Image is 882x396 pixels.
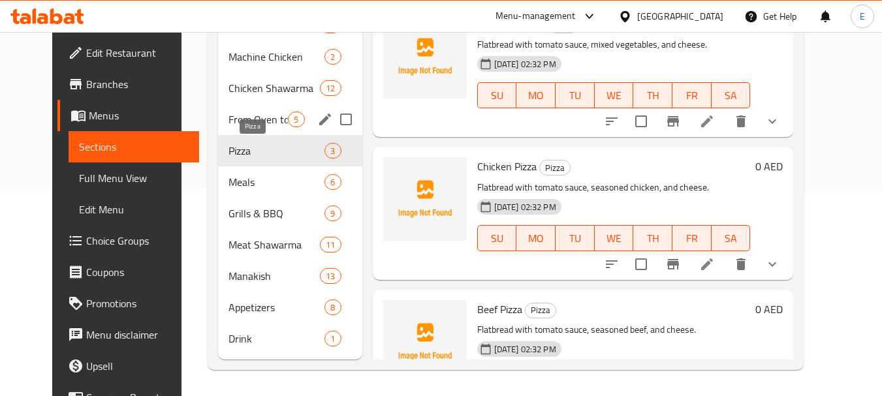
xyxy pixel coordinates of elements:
[556,225,595,251] button: TU
[657,106,689,137] button: Branch-specific-item
[725,106,757,137] button: delete
[764,256,780,272] svg: Show Choices
[477,82,517,108] button: SU
[228,237,320,252] span: Meat Shawarma
[218,72,362,104] div: Chicken Shawarma12
[522,229,550,248] span: MO
[383,300,467,384] img: Beef Pizza
[324,299,341,315] div: items
[324,206,341,221] div: items
[325,176,340,189] span: 6
[526,303,556,318] span: Pizza
[86,76,189,92] span: Branches
[218,5,362,359] nav: Menu sections
[57,288,200,319] a: Promotions
[228,49,324,65] span: Machine Chicken
[69,131,200,162] a: Sections
[672,82,712,108] button: FR
[218,41,362,72] div: Machine Chicken2
[218,104,362,135] div: From Oven to you5edit
[672,225,712,251] button: FR
[483,229,512,248] span: SU
[477,179,751,196] p: Flatbread with tomato sauce, seasoned chicken, and cheese.
[539,160,571,175] div: Pizza
[86,45,189,61] span: Edit Restaurant
[57,37,200,69] a: Edit Restaurant
[86,264,189,280] span: Coupons
[228,268,320,284] span: Manakish
[79,202,189,217] span: Edit Menu
[320,80,341,96] div: items
[288,112,304,127] div: items
[228,80,320,96] span: Chicken Shawarma
[69,162,200,194] a: Full Menu View
[228,112,288,127] span: From Oven to you
[57,225,200,256] a: Choice Groups
[764,114,780,129] svg: Show Choices
[218,323,362,354] div: Drink1
[699,256,715,272] a: Edit menu item
[57,69,200,100] a: Branches
[86,358,189,374] span: Upsell
[57,100,200,131] a: Menus
[516,82,556,108] button: MO
[86,296,189,311] span: Promotions
[755,300,783,318] h6: 0 AED
[712,225,751,251] button: SA
[228,174,324,190] span: Meals
[320,268,341,284] div: items
[79,139,189,155] span: Sections
[228,206,324,221] span: Grills & BBQ
[324,143,341,159] div: items
[321,239,340,251] span: 11
[483,86,512,105] span: SU
[86,233,189,249] span: Choice Groups
[79,170,189,186] span: Full Menu View
[757,249,788,280] button: show more
[57,319,200,350] a: Menu disclaimer
[89,108,189,123] span: Menus
[228,299,324,315] span: Appetizers
[228,331,324,346] div: Drink
[218,260,362,292] div: Manakish13
[325,207,340,220] span: 9
[525,303,556,318] div: Pizza
[860,9,865,23] span: E
[86,327,189,343] span: Menu disclaimer
[717,86,746,105] span: SA
[600,86,629,105] span: WE
[489,201,561,213] span: [DATE] 02:32 PM
[57,256,200,288] a: Coupons
[320,237,341,252] div: items
[477,299,522,319] span: Beef Pizza
[699,114,715,129] a: Edit menu item
[717,229,746,248] span: SA
[561,86,590,105] span: TU
[324,331,341,346] div: items
[755,15,783,33] h6: 0 AED
[657,249,689,280] button: Branch-specific-item
[325,145,340,157] span: 3
[725,249,757,280] button: delete
[540,160,570,175] span: Pizza
[516,225,556,251] button: MO
[596,249,627,280] button: sort-choices
[637,9,723,23] div: [GEOGRAPHIC_DATA]
[383,157,467,241] img: Chicken Pizza
[712,82,751,108] button: SA
[218,292,362,323] div: Appetizers8
[477,37,751,53] p: Flatbread with tomato sauce, mixed vegetables, and cheese.
[69,194,200,225] a: Edit Menu
[595,82,634,108] button: WE
[321,82,340,95] span: 12
[757,106,788,137] button: show more
[633,82,672,108] button: TH
[496,8,576,24] div: Menu-management
[556,82,595,108] button: TU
